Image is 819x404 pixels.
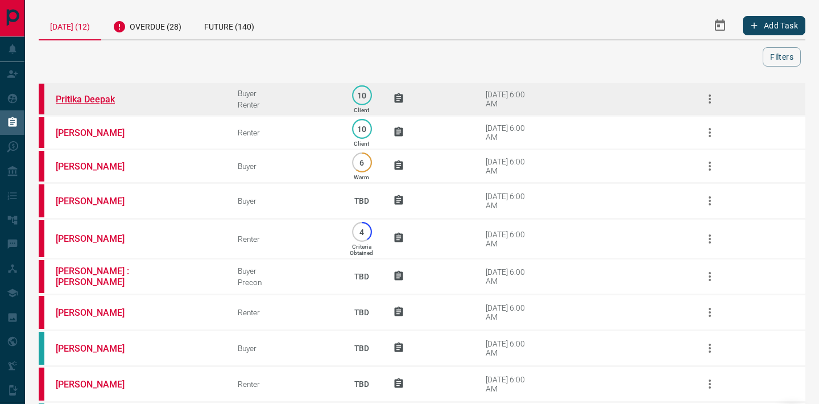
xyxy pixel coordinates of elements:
[56,379,141,390] a: [PERSON_NAME]
[486,303,534,321] div: [DATE] 6:00 AM
[238,380,330,389] div: Renter
[56,307,141,318] a: [PERSON_NAME]
[238,196,330,205] div: Buyer
[354,174,369,180] p: Warm
[101,11,193,39] div: Overdue (28)
[56,161,141,172] a: [PERSON_NAME]
[56,196,141,207] a: [PERSON_NAME]
[39,332,44,365] div: condos.ca
[354,107,369,113] p: Client
[39,84,44,114] div: property.ca
[238,89,330,98] div: Buyer
[56,94,141,105] a: Pritika Deepak
[238,162,330,171] div: Buyer
[39,11,101,40] div: [DATE] (12)
[238,278,330,287] div: Precon
[486,230,534,248] div: [DATE] 6:00 AM
[706,12,734,39] button: Select Date Range
[56,266,141,287] a: [PERSON_NAME] :[PERSON_NAME]
[358,125,366,133] p: 10
[238,234,330,244] div: Renter
[486,192,534,210] div: [DATE] 6:00 AM
[39,184,44,217] div: property.ca
[348,185,376,216] p: TBD
[743,16,805,35] button: Add Task
[56,127,141,138] a: [PERSON_NAME]
[39,296,44,329] div: property.ca
[763,47,801,67] button: Filters
[56,233,141,244] a: [PERSON_NAME]
[358,91,366,100] p: 10
[238,344,330,353] div: Buyer
[193,11,266,39] div: Future (140)
[56,343,141,354] a: [PERSON_NAME]
[350,244,373,256] p: Criteria Obtained
[486,375,534,393] div: [DATE] 6:00 AM
[348,333,376,364] p: TBD
[486,157,534,175] div: [DATE] 6:00 AM
[354,141,369,147] p: Client
[486,123,534,142] div: [DATE] 6:00 AM
[39,151,44,182] div: property.ca
[486,90,534,108] div: [DATE] 6:00 AM
[486,267,534,286] div: [DATE] 6:00 AM
[39,220,44,257] div: property.ca
[348,369,376,399] p: TBD
[238,100,330,109] div: Renter
[238,266,330,275] div: Buyer
[358,228,366,236] p: 4
[348,261,376,292] p: TBD
[348,297,376,328] p: TBD
[238,128,330,137] div: Renter
[39,368,44,401] div: property.ca
[358,158,366,167] p: 6
[39,260,44,293] div: property.ca
[238,308,330,317] div: Renter
[486,339,534,357] div: [DATE] 6:00 AM
[39,117,44,148] div: property.ca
